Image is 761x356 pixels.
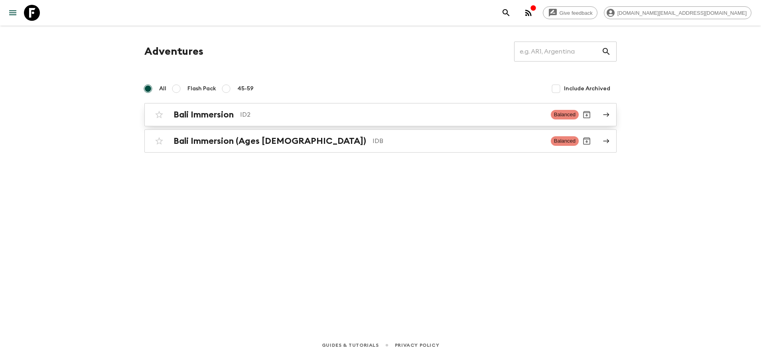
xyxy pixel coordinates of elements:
[579,133,595,149] button: Archive
[564,85,610,93] span: Include Archived
[604,6,751,19] div: [DOMAIN_NAME][EMAIL_ADDRESS][DOMAIN_NAME]
[159,85,166,93] span: All
[240,110,544,119] p: ID2
[187,85,216,93] span: Flash Pack
[144,44,203,60] h1: Adventures
[173,136,366,146] h2: Bali Immersion (Ages [DEMOGRAPHIC_DATA])
[579,107,595,123] button: Archive
[144,129,617,153] a: Bali Immersion (Ages [DEMOGRAPHIC_DATA])IDBBalancedArchive
[613,10,751,16] span: [DOMAIN_NAME][EMAIL_ADDRESS][DOMAIN_NAME]
[237,85,254,93] span: 45-59
[322,341,379,350] a: Guides & Tutorials
[395,341,439,350] a: Privacy Policy
[5,5,21,21] button: menu
[514,40,601,63] input: e.g. AR1, Argentina
[543,6,597,19] a: Give feedback
[498,5,514,21] button: search adventures
[373,136,544,146] p: IDB
[551,136,579,146] span: Balanced
[144,103,617,126] a: Bali ImmersionID2BalancedArchive
[555,10,597,16] span: Give feedback
[551,110,579,119] span: Balanced
[173,109,234,120] h2: Bali Immersion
